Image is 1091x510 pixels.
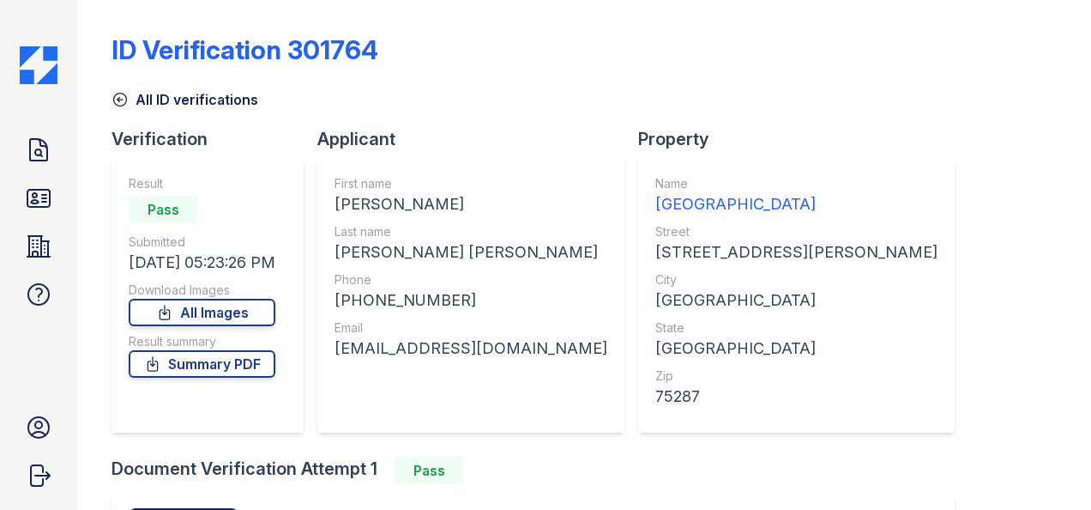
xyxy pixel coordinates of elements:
a: All ID verifications [112,89,258,110]
div: Name [655,175,937,192]
a: Summary PDF [129,350,275,378]
div: [DATE] 05:23:26 PM [129,251,275,275]
div: Document Verification Attempt 1 [112,457,968,484]
div: Result summary [129,333,275,350]
div: Property [638,127,968,151]
div: Submitted [129,234,275,251]
img: CE_Icon_Blue-c292c112584629df590d857e76928e9f676e5b41ef8f769ba2f05ee15b207248.png [20,46,57,84]
div: [GEOGRAPHIC_DATA] [655,337,937,361]
div: [GEOGRAPHIC_DATA] [655,288,937,313]
div: [EMAIL_ADDRESS][DOMAIN_NAME] [335,337,607,361]
div: State [655,319,937,337]
a: All Images [129,299,275,326]
div: Email [335,319,607,337]
div: 75287 [655,385,937,409]
div: [STREET_ADDRESS][PERSON_NAME] [655,240,937,264]
div: First name [335,175,607,192]
div: [PERSON_NAME] [PERSON_NAME] [335,240,607,264]
div: Pass [129,196,197,223]
div: Applicant [317,127,638,151]
a: Name [GEOGRAPHIC_DATA] [655,175,937,216]
div: ID Verification 301764 [112,34,378,65]
div: Verification [112,127,317,151]
div: Download Images [129,282,275,299]
div: Phone [335,271,607,288]
div: Zip [655,367,937,385]
div: City [655,271,937,288]
div: Street [655,223,937,240]
div: Last name [335,223,607,240]
div: Pass [395,457,463,484]
div: [PHONE_NUMBER] [335,288,607,313]
div: [GEOGRAPHIC_DATA] [655,192,937,216]
div: Result [129,175,275,192]
div: [PERSON_NAME] [335,192,607,216]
